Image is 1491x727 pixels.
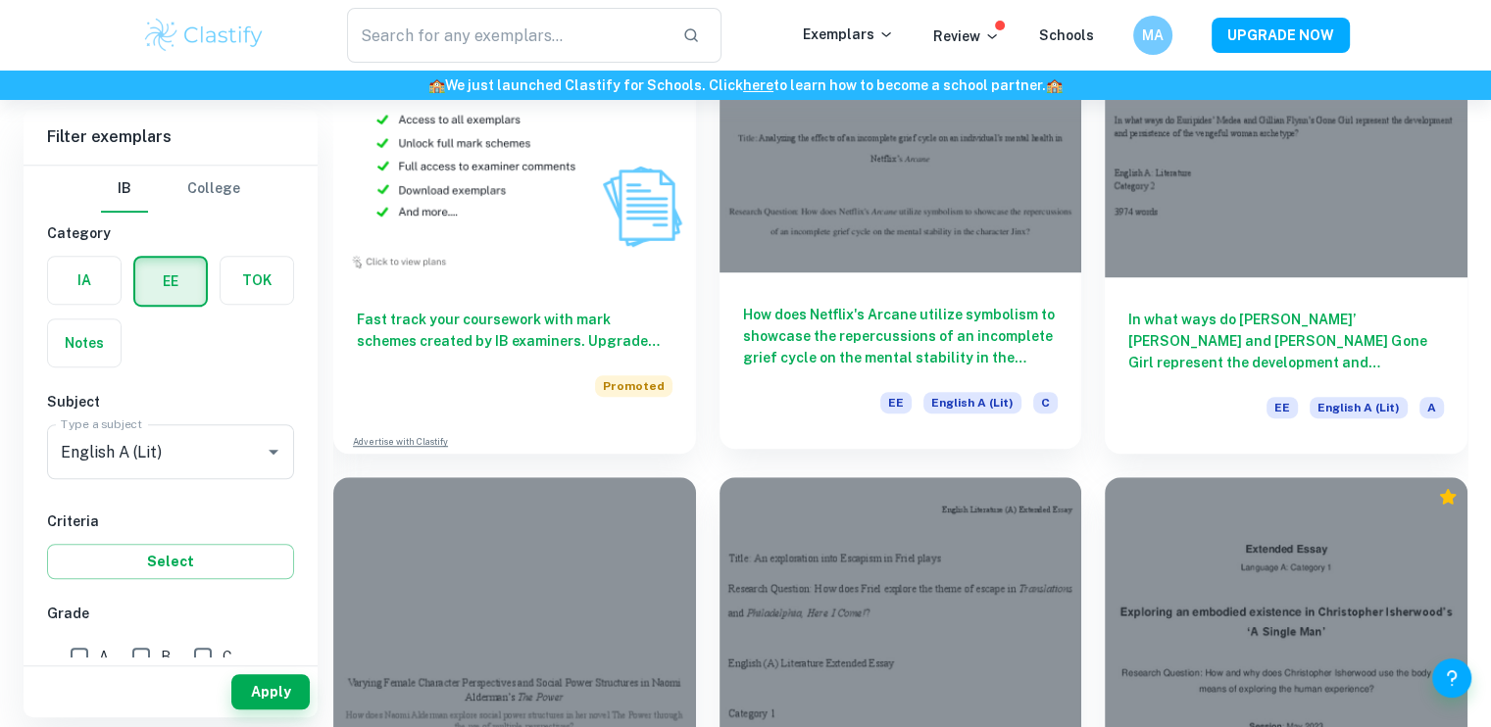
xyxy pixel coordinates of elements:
button: TOK [221,257,293,304]
span: A [1419,397,1444,418]
button: EE [135,258,206,305]
img: Clastify logo [142,16,267,55]
p: Review [933,25,1000,47]
button: College [187,166,240,213]
button: Notes [48,319,121,366]
button: MA [1133,16,1172,55]
button: Apply [231,674,310,709]
span: B [161,646,171,667]
span: A [99,646,109,667]
h6: We just launched Clastify for Schools. Click to learn how to become a school partner. [4,74,1487,96]
h6: Grade [47,603,294,624]
h6: Criteria [47,510,294,532]
button: Select [47,544,294,579]
button: IB [101,166,148,213]
div: Premium [1438,487,1458,507]
span: EE [1267,397,1298,418]
h6: Filter exemplars [24,110,318,165]
span: English A (Lit) [923,392,1021,413]
a: Advertise with Clastify [353,435,448,449]
img: Thumbnail [333,5,696,276]
p: Exemplars [803,24,894,45]
button: Open [260,438,287,465]
button: Help and Feedback [1432,658,1471,698]
h6: Fast track your coursework with mark schemes created by IB examiners. Upgrade now [357,309,672,352]
span: English A (Lit) [1310,397,1408,418]
h6: Subject [47,391,294,412]
a: here [743,77,773,93]
label: Type a subject [61,415,142,432]
span: C [1033,392,1058,413]
h6: How does Netflix's Arcane utilize symbolism to showcase the repercussions of an incomplete grief ... [743,304,1059,368]
span: EE [880,392,912,413]
input: Search for any exemplars... [347,8,668,63]
button: IA [48,257,121,304]
span: C [223,646,232,667]
span: 🏫 [428,77,445,93]
h6: MA [1141,24,1164,46]
h6: Category [47,222,294,244]
a: How does Netflix's Arcane utilize symbolism to showcase the repercussions of an incomplete grief ... [720,5,1082,453]
span: Promoted [595,375,672,397]
h6: In what ways do [PERSON_NAME]’ [PERSON_NAME] and [PERSON_NAME] Gone Girl represent the developmen... [1128,309,1444,373]
div: Filter type choice [101,166,240,213]
a: In what ways do [PERSON_NAME]’ [PERSON_NAME] and [PERSON_NAME] Gone Girl represent the developmen... [1105,5,1467,453]
button: UPGRADE NOW [1212,18,1350,53]
a: Schools [1039,27,1094,43]
span: 🏫 [1046,77,1063,93]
